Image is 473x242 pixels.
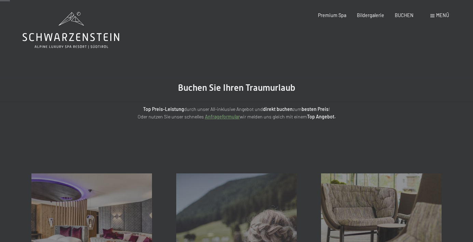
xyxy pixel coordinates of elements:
span: Buchen Sie Ihren Traumurlaub [178,83,295,93]
a: Premium Spa [318,12,346,18]
a: BUCHEN [395,12,414,18]
span: Menü [436,12,449,18]
strong: Top Angebot. [307,114,336,119]
strong: direkt buchen [263,106,293,112]
a: Anfrageformular [205,114,240,119]
p: durch unser All-inklusive Angebot und zum ! Oder nutzen Sie unser schnelles wir melden uns gleich... [86,105,387,121]
a: Bildergalerie [357,12,384,18]
strong: Top Preis-Leistung [143,106,184,112]
strong: besten Preis [302,106,329,112]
